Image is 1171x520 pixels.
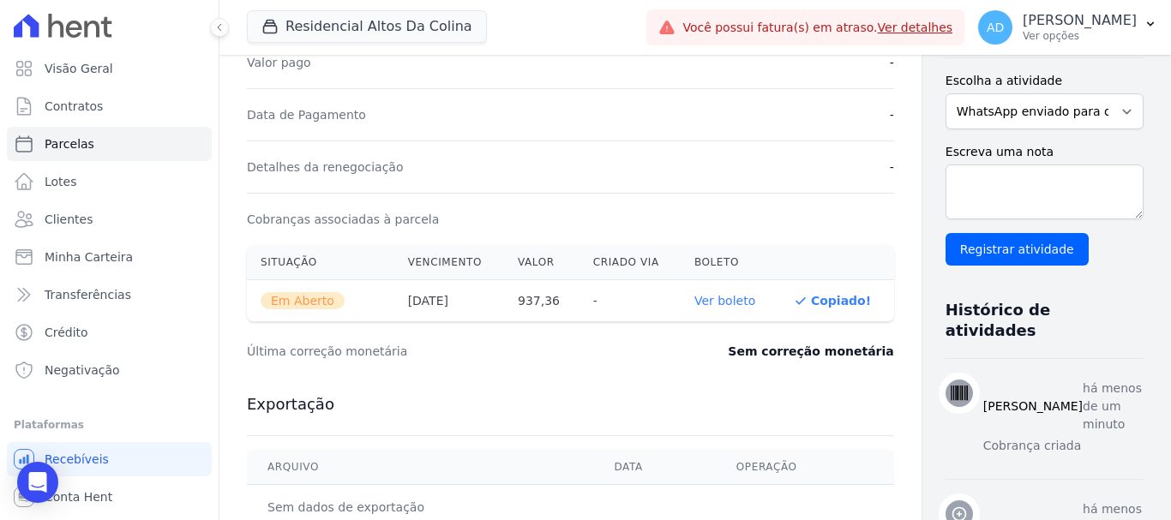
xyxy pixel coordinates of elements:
[7,240,212,274] a: Minha Carteira
[45,451,109,468] span: Recebíveis
[790,290,871,311] button: Copiado!
[247,54,311,71] dt: Valor pago
[946,233,1089,266] input: Registrar atividade
[45,135,94,152] span: Parcelas
[45,60,113,77] span: Visão Geral
[694,294,755,308] a: Ver boleto
[7,164,212,199] a: Lotes
[946,72,1144,90] label: Escolha a atividade
[7,202,212,236] a: Clientes
[247,245,394,280] th: Situação
[7,480,212,514] a: Conta Hent
[579,280,681,322] th: -
[45,98,103,115] span: Contratos
[45,248,133,266] span: Minha Carteira
[504,245,579,280] th: Valor
[504,280,579,322] th: 937,36
[878,21,953,34] a: Ver detalhes
[45,286,131,303] span: Transferências
[45,488,112,505] span: Conta Hent
[890,158,894,176] dd: -
[247,343,629,360] dt: Última correção monetária
[45,362,120,379] span: Negativação
[17,462,58,503] div: Open Intercom Messenger
[45,324,88,341] span: Crédito
[1083,380,1144,433] p: há menos de um minuto
[987,21,1004,33] span: AD
[890,106,894,123] dd: -
[247,211,439,228] dt: Cobranças associadas à parcela
[983,397,1083,415] h3: [PERSON_NAME]
[247,106,366,123] dt: Data de Pagamento
[247,394,894,415] h3: Exportação
[247,158,404,176] dt: Detalhes da renegociação
[593,450,715,485] th: Data
[1023,12,1137,29] p: [PERSON_NAME]
[7,442,212,476] a: Recebíveis
[7,89,212,123] a: Contratos
[983,437,1144,455] p: Cobrança criada
[716,450,894,485] th: Operação
[7,315,212,350] a: Crédito
[964,3,1171,51] button: AD [PERSON_NAME] Ver opções
[247,450,593,485] th: Arquivo
[7,127,212,161] a: Parcelas
[579,245,681,280] th: Criado via
[394,245,504,280] th: Vencimento
[1023,29,1137,43] p: Ver opções
[7,353,212,387] a: Negativação
[811,294,871,308] span: Copiado!
[261,292,345,309] span: Em Aberto
[946,143,1144,161] label: Escreva uma nota
[394,280,504,322] th: [DATE]
[7,51,212,86] a: Visão Geral
[681,245,777,280] th: Boleto
[890,54,894,71] dd: -
[7,278,212,312] a: Transferências
[682,19,952,37] span: Você possui fatura(s) em atraso.
[14,415,205,435] div: Plataformas
[45,173,77,190] span: Lotes
[247,10,487,43] button: Residencial Altos Da Colina
[946,300,1130,341] h3: Histórico de atividades
[45,211,93,228] span: Clientes
[728,343,893,360] dd: Sem correção monetária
